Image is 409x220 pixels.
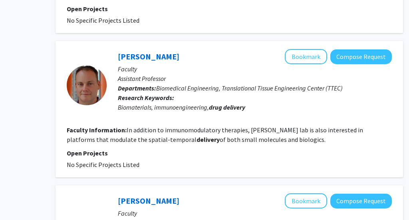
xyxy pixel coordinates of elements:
p: Faculty [118,64,392,74]
button: Add Scott Wilson to Bookmarks [285,49,327,64]
a: [PERSON_NAME] [118,51,179,61]
button: Compose Request to Scott Wilson [330,49,392,64]
b: delivery [197,136,220,143]
b: delivery [223,103,245,111]
b: Research Keywords: [118,94,174,102]
span: No Specific Projects Listed [67,161,139,169]
p: Open Projects [67,4,392,14]
iframe: Chat [6,184,34,214]
fg-read-more: In addition to immunomodulatory therapies, [PERSON_NAME] lab is also interested in platforms that... [67,126,363,143]
button: Add Jeffrey Tornheim to Bookmarks [285,193,327,208]
b: Departments: [118,84,156,92]
a: [PERSON_NAME] [118,196,179,206]
p: Open Projects [67,148,392,158]
p: Faculty [118,208,392,218]
span: No Specific Projects Listed [67,16,139,24]
b: Faculty Information: [67,126,127,134]
button: Compose Request to Jeffrey Tornheim [330,194,392,208]
span: Biomedical Engineering, Translational Tissue Engineering Center (TTEC) [156,84,343,92]
p: Assistant Professor [118,74,392,83]
b: drug [209,103,222,111]
div: Biomaterials, immunoengineering, [118,102,392,112]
